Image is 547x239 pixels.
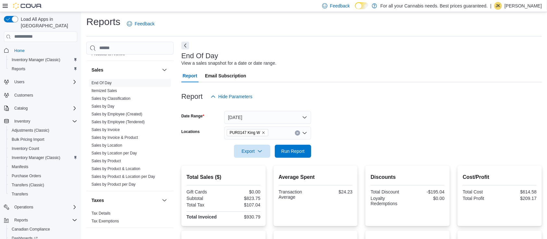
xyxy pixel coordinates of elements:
div: Total Profit [463,196,498,201]
div: $0.00 [225,189,261,194]
div: $930.79 [225,214,261,219]
span: Bulk Pricing Import [12,137,44,142]
a: Sales by Invoice & Product [91,135,138,140]
span: Canadian Compliance [12,227,50,232]
span: Feedback [330,3,350,9]
a: Transfers (Classic) [9,181,47,189]
h3: End Of Day [181,52,218,60]
a: Feedback [124,17,157,30]
span: Sales by Product per Day [91,182,136,187]
a: Sales by Location per Day [91,151,137,155]
div: $614.58 [501,189,537,194]
span: End Of Day [91,80,112,86]
button: Catalog [12,104,30,112]
a: Itemized Sales [91,88,117,93]
p: For all your Cannabis needs. Best prices guaranteed. [380,2,488,10]
span: Sales by Location [91,143,122,148]
span: Run Report [281,148,305,154]
div: Sales [86,79,174,191]
a: Bulk Pricing Import [9,136,47,143]
span: Load All Apps in [GEOGRAPHIC_DATA] [18,16,77,29]
span: Reports [14,218,28,223]
button: Reports [6,64,80,73]
div: Jennifer Kinzie [494,2,502,10]
span: Users [12,78,77,86]
button: Home [1,46,80,55]
div: Total Discount [371,189,406,194]
span: Inventory [14,119,30,124]
a: Sales by Employee (Tendered) [91,120,145,124]
button: Sales [161,66,168,74]
h2: Total Sales ($) [187,173,261,181]
button: Users [1,77,80,86]
div: Loyalty Redemptions [371,196,406,206]
h3: Sales [91,67,103,73]
button: Catalog [1,104,80,113]
button: Clear input [295,130,300,136]
button: Taxes [91,197,159,204]
span: Operations [12,203,77,211]
a: Adjustments (Classic) [9,126,52,134]
div: Subtotal [187,196,222,201]
a: Sales by Product & Location [91,166,140,171]
h2: Cost/Profit [463,173,537,181]
a: Tax Exemptions [91,219,119,223]
h3: Report [181,93,203,100]
button: Next [181,42,189,49]
button: Inventory Manager (Classic) [6,153,80,162]
strong: Total Invoiced [187,214,217,219]
button: Export [234,145,270,158]
button: Purchase Orders [6,171,80,180]
span: Operations [14,205,33,210]
div: Transaction Average [279,189,314,200]
button: Adjustments (Classic) [6,126,80,135]
input: Dark Mode [355,2,369,9]
span: Email Subscription [205,69,246,82]
span: Tax Exemptions [91,219,119,224]
span: Manifests [12,164,28,169]
button: Taxes [161,196,168,204]
p: | [490,2,492,10]
button: Customers [1,90,80,100]
span: Inventory Count [9,145,77,153]
a: Canadian Compliance [9,225,53,233]
span: Feedback [135,20,154,27]
span: Sales by Product & Location per Day [91,174,155,179]
label: Locations [181,129,200,134]
span: Reports [9,65,77,73]
button: Reports [1,216,80,225]
div: $107.04 [225,202,261,207]
a: Sales by Employee (Created) [91,112,142,116]
div: Total Tax [187,202,222,207]
a: Sales by Location [91,143,122,148]
span: Inventory Manager (Classic) [9,154,77,162]
label: Date Range [181,113,204,119]
div: $823.75 [225,196,261,201]
a: Inventory Count [9,145,42,153]
button: Inventory [12,117,33,125]
a: Inventory Manager (Classic) [9,154,63,162]
img: Cova [13,3,42,9]
a: Sales by Invoice [91,127,120,132]
button: Sales [91,67,159,73]
span: Bulk Pricing Import [9,136,77,143]
p: [PERSON_NAME] [504,2,542,10]
span: Inventory Manager (Classic) [9,56,77,64]
div: Total Cost [463,189,498,194]
a: End Of Day [91,81,112,85]
span: Sales by Product [91,158,121,164]
a: Manifests [9,163,31,171]
span: PUR0147 King W [227,129,268,136]
span: Transfers [9,190,77,198]
span: PUR0147 King W [230,129,260,136]
a: Transfers [9,190,30,198]
span: Customers [12,91,77,99]
button: Bulk Pricing Import [6,135,80,144]
h1: Reports [86,15,120,28]
a: Sales by Product per Day [91,182,136,187]
button: Inventory [1,117,80,126]
button: Run Report [275,145,311,158]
